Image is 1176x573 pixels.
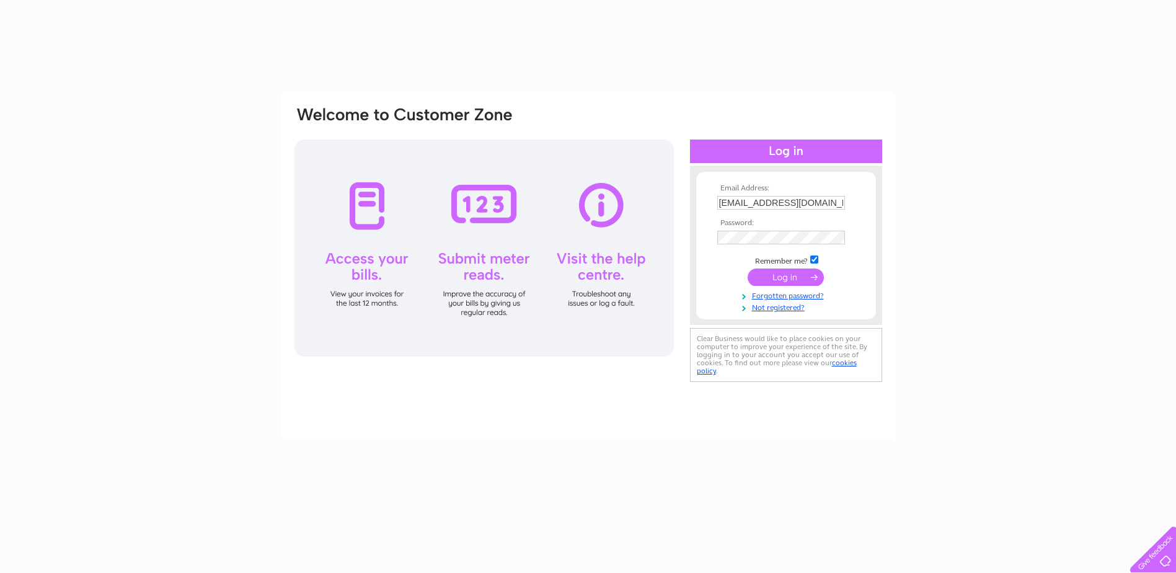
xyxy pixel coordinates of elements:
input: Submit [748,269,824,286]
a: Not registered? [717,301,858,313]
a: Forgotten password? [717,289,858,301]
th: Email Address: [714,184,858,193]
div: Clear Business would like to place cookies on your computer to improve your experience of the sit... [690,328,882,382]
td: Remember me? [714,254,858,266]
a: cookies policy [697,358,857,375]
th: Password: [714,219,858,228]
